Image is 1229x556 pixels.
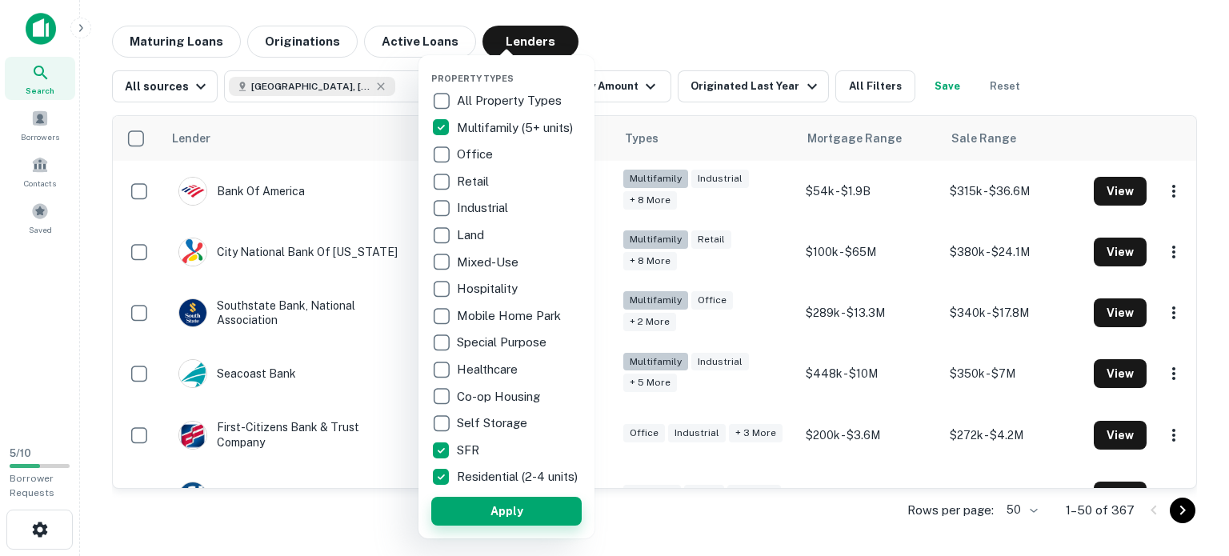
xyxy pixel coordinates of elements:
p: SFR [457,441,482,460]
p: Healthcare [457,360,521,379]
button: Apply [431,497,582,526]
p: Mobile Home Park [457,306,564,326]
iframe: Chat Widget [1149,428,1229,505]
p: Retail [457,172,492,191]
p: Special Purpose [457,333,550,352]
p: Self Storage [457,414,530,433]
p: Hospitality [457,279,521,298]
p: All Property Types [457,91,565,110]
p: Land [457,226,487,245]
p: Mixed-Use [457,253,522,272]
p: Multifamily (5+ units) [457,118,576,138]
span: Property Types [431,74,514,83]
p: Co-op Housing [457,387,543,406]
p: Office [457,145,496,164]
p: Residential (2-4 units) [457,467,581,486]
p: Industrial [457,198,511,218]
